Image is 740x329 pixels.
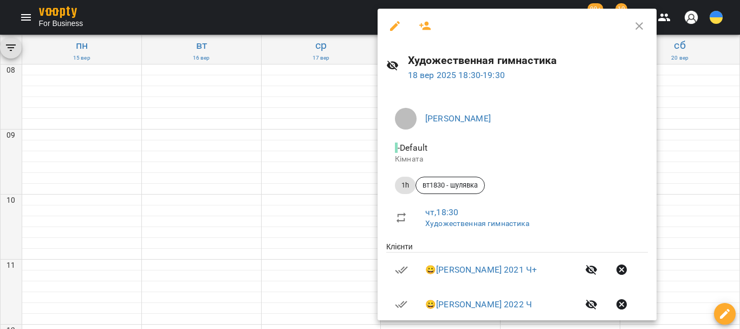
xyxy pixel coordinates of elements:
[395,143,430,153] span: - Default
[425,207,458,217] a: чт , 18:30
[416,180,484,190] span: вт1830 - шулявка
[425,113,491,124] a: [PERSON_NAME]
[416,177,485,194] div: вт1830 - шулявка
[425,299,532,309] a: 😀[PERSON_NAME] 2022 Ч
[395,263,408,276] svg: Візит сплачено
[395,180,416,190] span: 1h
[408,69,648,82] p: 18 вер 2025 18:30 - 19:30
[408,52,648,69] h6: Художественная гимнастика
[425,219,529,228] a: Художественная гимнастика
[425,265,537,275] a: 😀[PERSON_NAME] 2021 Ч+
[395,154,639,165] p: Кімната
[395,298,408,311] svg: Візит сплачено
[408,69,648,82] a: 18 вер 2025 18:30-19:30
